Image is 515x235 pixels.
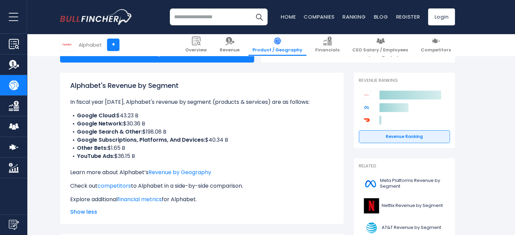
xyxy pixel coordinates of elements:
[417,34,455,56] a: Competitors
[70,182,333,190] p: Check out to Alphabet in a side-by-side comparison.
[70,168,333,177] p: Learn more about Alphabet’s
[374,13,388,20] a: Blog
[359,130,450,143] a: Revenue Ranking
[98,182,131,190] a: competitors
[315,47,340,53] span: Financials
[70,120,333,128] li: $30.36 B
[428,8,455,25] a: Login
[181,34,211,56] a: Overview
[359,163,450,169] p: Related
[70,136,333,144] li: $40.34 B
[359,196,450,215] a: Netflix Revenue by Segment
[421,47,451,53] span: Competitors
[362,116,371,124] img: DoorDash competitors logo
[382,203,443,209] span: Netflix Revenue by Segment
[77,120,123,127] b: Google Network:
[311,34,344,56] a: Financials
[304,13,334,20] a: Companies
[77,128,142,136] b: Google Search & Other:
[382,225,441,231] span: AT&T Revenue by Segment
[362,91,371,99] img: Alphabet competitors logo
[77,152,114,160] b: YouTube Ads:
[352,47,408,53] span: CEO Salary / Employees
[216,34,244,56] a: Revenue
[251,8,268,25] button: Search
[107,39,119,51] a: +
[359,78,450,84] p: Revenue Ranking
[77,144,108,152] b: Other Bets:
[70,112,333,120] li: $43.23 B
[220,47,240,53] span: Revenue
[148,168,211,176] a: Revenue by Geography
[396,13,420,20] a: Register
[348,34,412,56] a: CEO Salary / Employees
[281,13,296,20] a: Home
[70,144,333,152] li: $1.65 B
[70,98,333,106] p: In fiscal year [DATE], Alphabet's revenue by segment (products & services) are as follows:
[70,80,333,91] h1: Alphabet's Revenue by Segment
[77,112,116,119] b: Google Cloud:
[70,195,333,204] p: Explore additional for Alphabet.
[380,178,446,189] span: Meta Platforms Revenue by Segment
[60,9,133,25] img: bullfincher logo
[363,176,378,191] img: META logo
[359,174,450,193] a: Meta Platforms Revenue by Segment
[60,38,73,51] img: GOOGL logo
[60,9,133,25] a: Go to homepage
[252,47,302,53] span: Product / Geography
[185,47,207,53] span: Overview
[70,128,333,136] li: $198.08 B
[362,103,371,112] img: Meta Platforms competitors logo
[248,34,306,56] a: Product / Geography
[363,198,380,213] img: NFLX logo
[117,195,162,203] a: financial metrics
[77,136,205,144] b: Google Subscriptions, Platforms, And Devices:
[70,152,333,160] li: $36.15 B
[79,41,102,49] div: Alphabet
[343,13,365,20] a: Ranking
[70,208,333,216] span: Show less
